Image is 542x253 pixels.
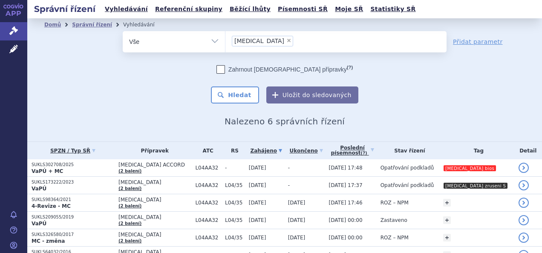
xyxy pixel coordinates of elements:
[288,217,306,223] span: [DATE]
[249,235,266,241] span: [DATE]
[221,142,245,159] th: RS
[153,3,225,15] a: Referenční skupiny
[381,182,434,188] span: Opatřování podkladů
[118,214,191,220] span: [MEDICAL_DATA]
[118,179,191,185] span: [MEDICAL_DATA]
[329,165,363,171] span: [DATE] 17:48
[519,233,529,243] a: detail
[118,232,191,238] span: [MEDICAL_DATA]
[329,142,376,159] a: Poslednípísemnost(?)
[32,197,114,203] p: SUKLS98364/2021
[118,162,191,168] span: [MEDICAL_DATA] ACCORD
[329,217,363,223] span: [DATE] 00:00
[368,3,418,15] a: Statistiky SŘ
[347,65,353,70] abbr: (?)
[381,235,409,241] span: ROZ – NPM
[519,180,529,190] a: detail
[249,165,266,171] span: [DATE]
[32,145,114,157] a: SPZN / Typ SŘ
[225,217,245,223] span: L04/35
[329,182,363,188] span: [DATE] 17:37
[195,182,221,188] span: L04AA32
[195,165,221,171] span: L04AA32
[453,37,503,46] a: Přidat parametr
[227,3,273,15] a: Běžící lhůty
[32,214,114,220] p: SUKLS209055/2019
[329,200,363,206] span: [DATE] 17:46
[123,18,166,31] li: Vyhledávání
[234,38,284,44] span: [MEDICAL_DATA]
[444,183,507,189] i: [MEDICAL_DATA] zruseni S
[439,142,514,159] th: Tag
[118,221,141,226] a: (2 balení)
[381,165,434,171] span: Opatřování podkladů
[381,217,407,223] span: Zastaveno
[361,151,367,156] abbr: (?)
[443,234,451,241] a: +
[32,221,46,227] strong: VaPÚ
[275,3,330,15] a: Písemnosti SŘ
[32,186,46,192] strong: VaPÚ
[118,239,141,243] a: (2 balení)
[44,22,61,28] a: Domů
[225,200,245,206] span: L04/35
[118,197,191,203] span: [MEDICAL_DATA]
[249,145,284,157] a: Zahájeno
[118,169,141,173] a: (2 balení)
[288,165,290,171] span: -
[32,179,114,185] p: SUKLS173222/2023
[443,199,451,207] a: +
[195,235,221,241] span: L04AA32
[225,235,245,241] span: L04/35
[211,86,259,103] button: Hledat
[225,182,245,188] span: L04/35
[216,65,353,74] label: Zahrnout [DEMOGRAPHIC_DATA] přípravky
[102,3,150,15] a: Vyhledávání
[296,35,300,46] input: [MEDICAL_DATA]
[27,3,102,15] h2: Správní řízení
[32,203,71,209] strong: 4-Revize - MC
[288,145,325,157] a: Ukončeno
[519,215,529,225] a: detail
[288,235,306,241] span: [DATE]
[519,198,529,208] a: detail
[72,22,112,28] a: Správní řízení
[195,200,221,206] span: L04AA32
[225,165,245,171] span: -
[118,186,141,191] a: (2 balení)
[249,200,266,206] span: [DATE]
[266,86,358,103] button: Uložit do sledovaných
[376,142,439,159] th: Stav řízení
[118,204,141,208] a: (2 balení)
[381,200,409,206] span: ROZ – NPM
[329,235,363,241] span: [DATE] 00:00
[32,168,63,174] strong: VaPÚ + MC
[286,38,291,43] span: ×
[32,162,114,168] p: SUKLS302708/2025
[32,238,65,244] strong: MC - změna
[519,163,529,173] a: detail
[114,142,191,159] th: Přípravek
[288,200,306,206] span: [DATE]
[32,232,114,238] p: SUKLS326580/2017
[443,216,451,224] a: +
[249,182,266,188] span: [DATE]
[195,217,221,223] span: L04AA32
[444,165,496,171] i: [MEDICAL_DATA] bios
[191,142,221,159] th: ATC
[332,3,366,15] a: Moje SŘ
[288,182,290,188] span: -
[249,217,266,223] span: [DATE]
[225,116,345,126] span: Nalezeno 6 správních řízení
